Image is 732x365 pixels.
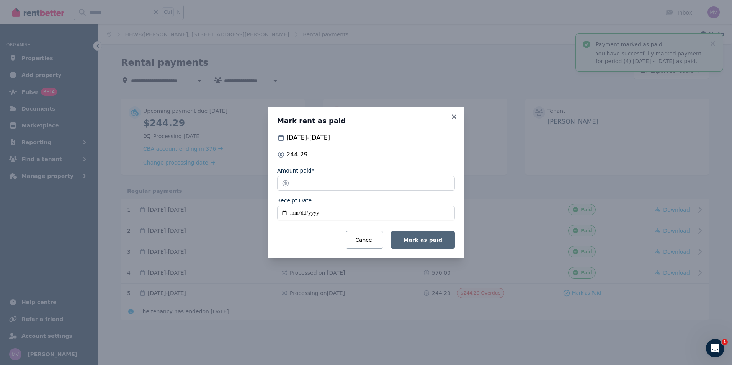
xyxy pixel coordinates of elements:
span: 244.29 [286,150,308,159]
label: Amount paid* [277,167,314,174]
span: Mark as paid [404,237,442,243]
label: Receipt Date [277,197,312,204]
button: Mark as paid [391,231,455,249]
button: Cancel [346,231,383,249]
h3: Mark rent as paid [277,116,455,125]
span: [DATE] - [DATE] [286,133,330,142]
iframe: Intercom live chat [706,339,724,357]
span: 1 [722,339,728,345]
